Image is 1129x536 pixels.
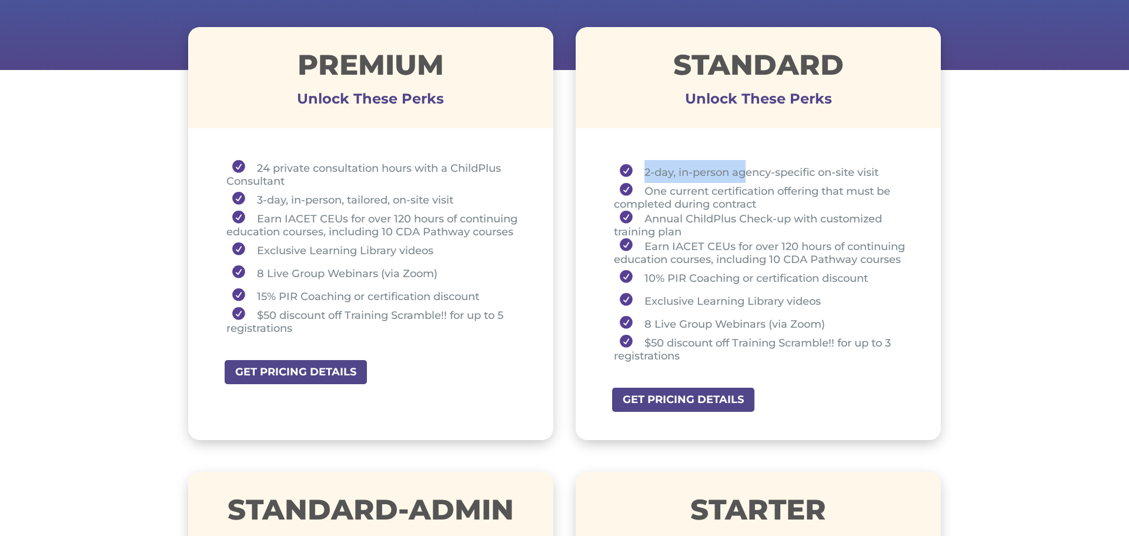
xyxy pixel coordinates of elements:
[614,183,911,211] li: One current certification offering that must be completed during contract
[614,266,911,289] li: 10% PIR Coaching or certification discount
[223,359,368,385] a: GET PRICING DETAILS
[226,238,524,261] li: Exclusive Learning Library videos
[576,99,941,105] h3: Unlock These Perks
[576,495,941,530] h1: STARTER
[614,238,911,266] li: Earn IACET CEUs for over 120 hours of continuing education courses, including 10 CDA Pathway courses
[226,211,524,238] li: Earn IACET CEUs for over 120 hours of continuing education courses, including 10 CDA Pathway courses
[614,211,911,238] li: Annual ChildPlus Check-up with customized training plan
[188,51,553,85] h1: Premium
[614,335,911,362] li: $50 discount off Training Scramble!! for up to 3 registrations
[188,495,553,530] h1: STANDARD-ADMIN
[188,99,553,105] h3: Unlock These Perks
[226,160,524,188] li: 24 private consultation hours with a ChildPlus Consultant
[226,284,524,307] li: 15% PIR Coaching or certification discount
[614,289,911,312] li: Exclusive Learning Library videos
[576,51,941,85] h1: STANDARD
[226,307,524,335] li: $50 discount off Training Scramble!! for up to 5 registrations
[611,387,756,413] a: GET PRICING DETAILS
[226,261,524,284] li: 8 Live Group Webinars (via Zoom)
[226,188,524,211] li: 3-day, in-person, tailored, on-site visit
[614,160,911,183] li: 2-day, in-person agency-specific on-site visit
[614,312,911,335] li: 8 Live Group Webinars (via Zoom)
